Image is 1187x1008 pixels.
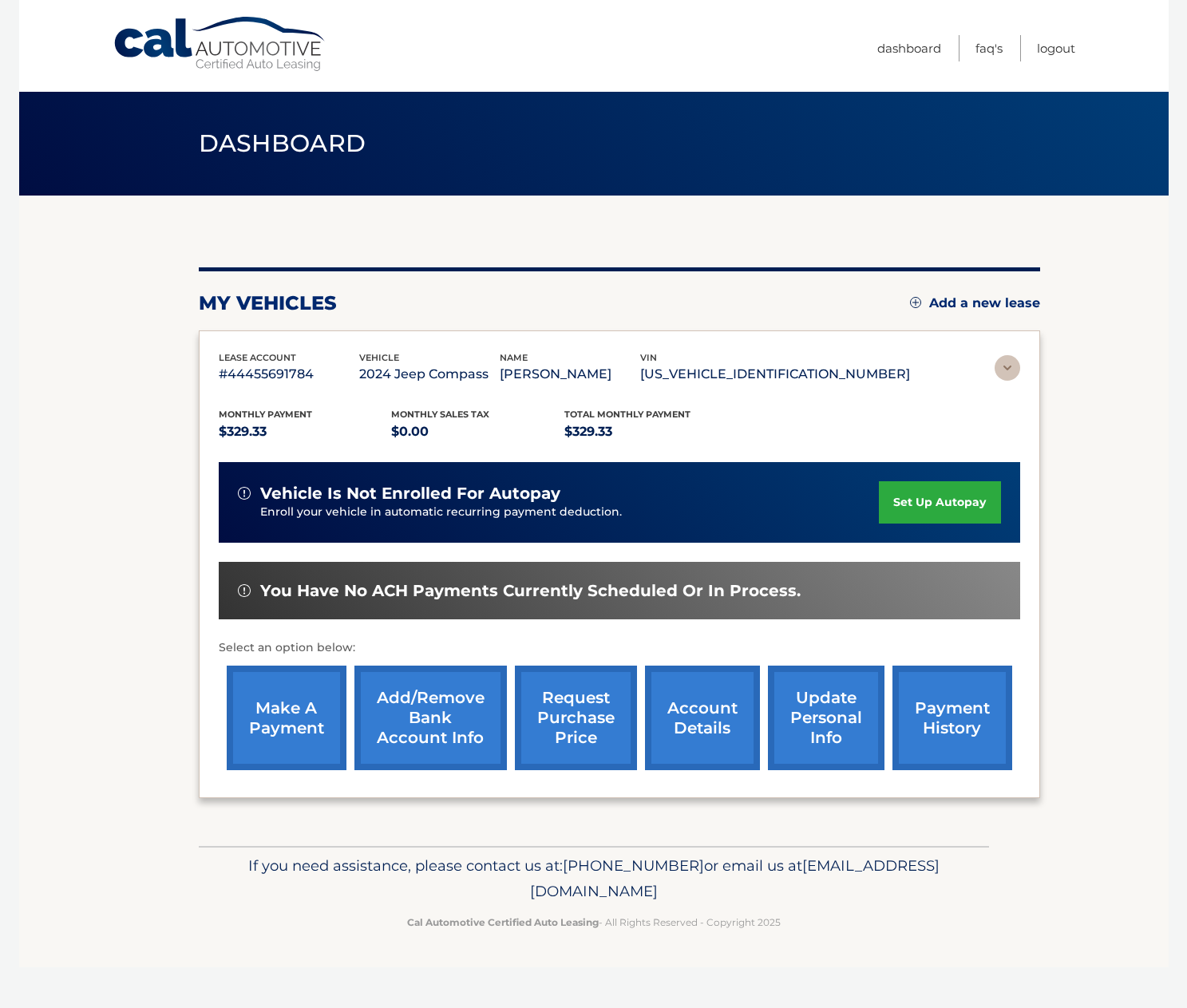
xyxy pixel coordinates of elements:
[975,35,1003,61] a: FAQ's
[515,666,637,770] a: request purchase price
[238,584,251,597] img: alert-white.svg
[1037,35,1075,61] a: Logout
[199,291,337,315] h2: my vehicles
[910,295,1040,311] a: Add a new lease
[910,297,921,308] img: add.svg
[564,409,690,420] span: Total Monthly Payment
[500,352,528,363] span: name
[113,16,328,73] a: Cal Automotive
[645,666,760,770] a: account details
[227,666,346,770] a: make a payment
[391,421,564,443] p: $0.00
[359,363,500,385] p: 2024 Jeep Compass
[564,421,738,443] p: $329.33
[354,666,507,770] a: Add/Remove bank account info
[359,352,399,363] span: vehicle
[640,363,910,385] p: [US_VEHICLE_IDENTIFICATION_NUMBER]
[238,487,251,500] img: alert-white.svg
[407,916,599,928] strong: Cal Automotive Certified Auto Leasing
[768,666,884,770] a: update personal info
[209,914,979,931] p: - All Rights Reserved - Copyright 2025
[219,638,1020,658] p: Select an option below:
[640,352,657,363] span: vin
[219,421,392,443] p: $329.33
[995,355,1020,381] img: accordion-active.svg
[199,128,366,158] span: Dashboard
[391,409,489,420] span: Monthly sales Tax
[879,481,1000,524] a: set up autopay
[892,666,1012,770] a: payment history
[219,409,312,420] span: Monthly Payment
[563,856,704,875] span: [PHONE_NUMBER]
[260,484,560,504] span: vehicle is not enrolled for autopay
[500,363,640,385] p: [PERSON_NAME]
[219,352,296,363] span: lease account
[260,581,801,601] span: You have no ACH payments currently scheduled or in process.
[877,35,941,61] a: Dashboard
[219,363,359,385] p: #44455691784
[209,853,979,904] p: If you need assistance, please contact us at: or email us at
[260,504,880,521] p: Enroll your vehicle in automatic recurring payment deduction.
[530,856,940,900] span: [EMAIL_ADDRESS][DOMAIN_NAME]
